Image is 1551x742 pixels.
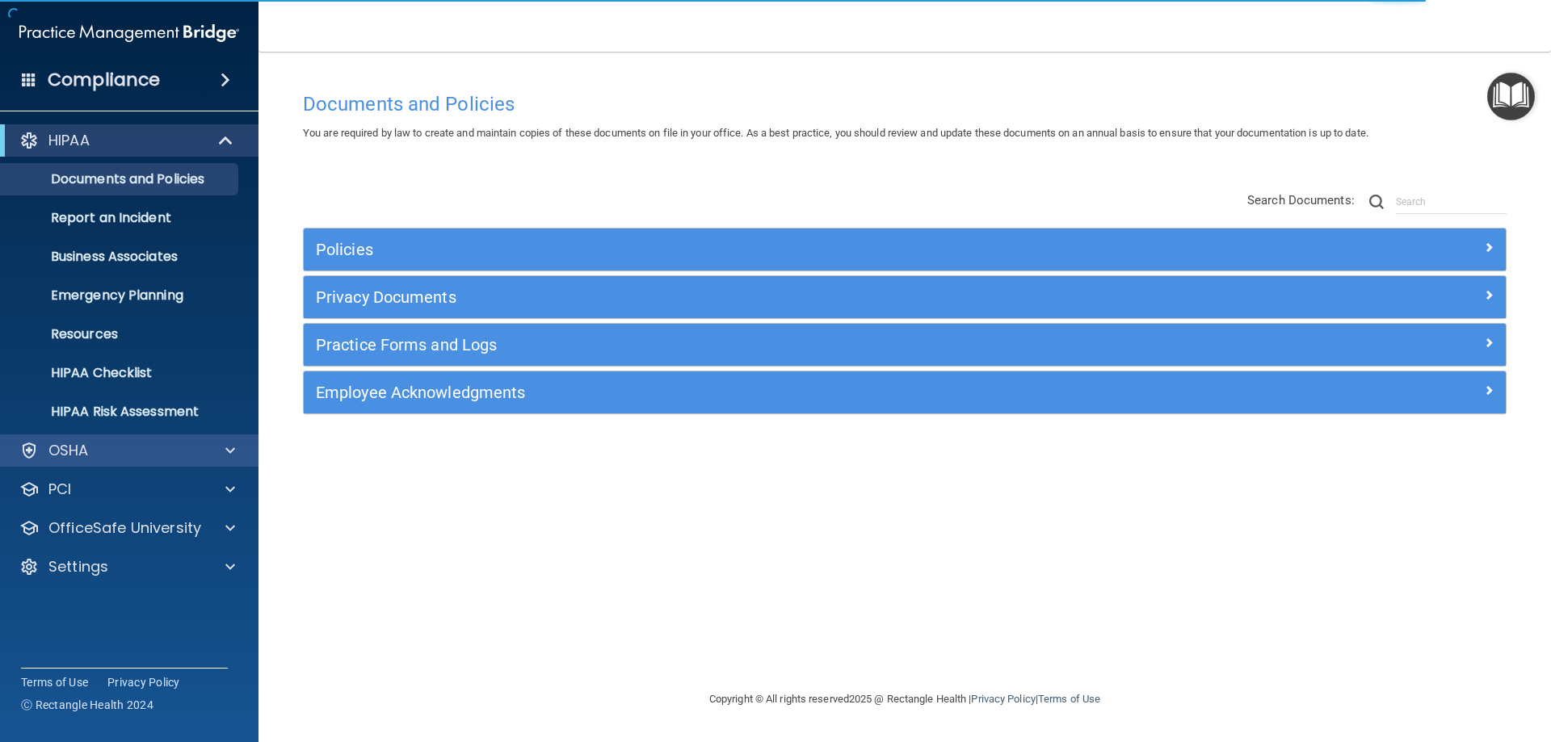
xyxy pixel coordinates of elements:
a: Privacy Policy [107,674,180,690]
p: HIPAA Checklist [11,365,231,381]
a: Practice Forms and Logs [316,332,1494,358]
span: Ⓒ Rectangle Health 2024 [21,697,153,713]
button: Open Resource Center [1487,73,1535,120]
input: Search [1396,190,1507,214]
a: Privacy Policy [971,693,1035,705]
a: Privacy Documents [316,284,1494,310]
p: HIPAA [48,131,90,150]
h5: Policies [316,241,1193,258]
p: PCI [48,480,71,499]
a: Settings [19,557,235,576]
h5: Employee Acknowledgments [316,384,1193,401]
a: Employee Acknowledgments [316,379,1494,405]
p: Report an Incident [11,210,231,226]
p: Settings [48,557,108,576]
a: OfficeSafe University [19,518,235,538]
img: ic-search.3b580494.png [1369,195,1384,209]
p: Emergency Planning [11,287,231,304]
p: HIPAA Risk Assessment [11,404,231,420]
a: Terms of Use [1038,693,1100,705]
p: Documents and Policies [11,171,231,187]
p: OfficeSafe University [48,518,201,538]
h5: Practice Forms and Logs [316,336,1193,354]
span: You are required by law to create and maintain copies of these documents on file in your office. ... [303,127,1368,139]
p: Resources [11,326,231,342]
p: OSHA [48,441,89,460]
a: OSHA [19,441,235,460]
h4: Documents and Policies [303,94,1507,115]
div: Copyright © All rights reserved 2025 @ Rectangle Health | | [610,673,1200,725]
h5: Privacy Documents [316,288,1193,306]
span: Search Documents: [1247,193,1355,208]
h4: Compliance [48,69,160,91]
a: Terms of Use [21,674,88,690]
a: PCI [19,480,235,499]
img: PMB logo [19,17,239,49]
a: HIPAA [19,131,234,150]
p: Business Associates [11,249,231,265]
a: Policies [316,237,1494,262]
